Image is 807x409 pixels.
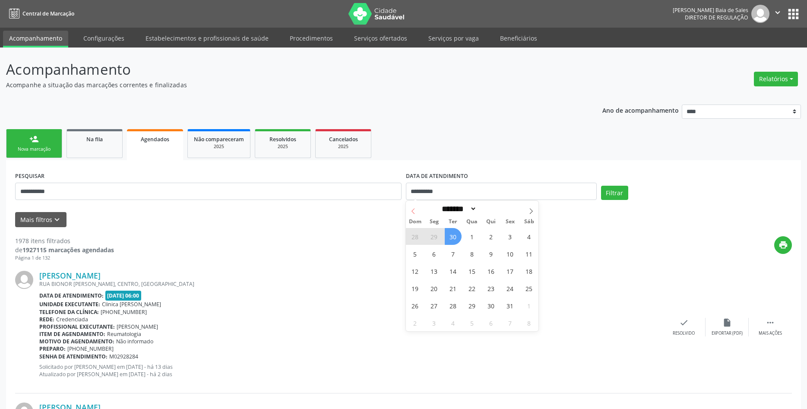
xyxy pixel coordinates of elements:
label: DATA DE ATENDIMENTO [406,169,468,183]
a: Acompanhamento [3,31,68,48]
span: Cancelados [329,136,358,143]
button: print [774,236,792,254]
span: Outubro 30, 2025 [483,297,500,314]
select: Month [439,204,477,213]
label: PESQUISAR [15,169,44,183]
i: check [679,318,689,327]
div: 1978 itens filtrados [15,236,114,245]
span: [DATE] 06:00 [105,291,142,301]
input: Year [477,204,505,213]
span: Outubro 6, 2025 [426,245,443,262]
span: Novembro 6, 2025 [483,314,500,331]
span: Novembro 7, 2025 [502,314,519,331]
span: Outubro 28, 2025 [445,297,462,314]
button: Filtrar [601,186,628,200]
b: Profissional executante: [39,323,115,330]
span: Outubro 17, 2025 [502,263,519,279]
span: Outubro 18, 2025 [521,263,538,279]
span: Outubro 19, 2025 [407,280,424,297]
span: Outubro 9, 2025 [483,245,500,262]
span: Sex [500,219,519,225]
span: Outubro 8, 2025 [464,245,481,262]
span: Clinica [PERSON_NAME] [102,301,161,308]
span: Outubro 14, 2025 [445,263,462,279]
a: Serviços ofertados [348,31,413,46]
span: Novembro 5, 2025 [464,314,481,331]
span: Não compareceram [194,136,244,143]
span: Outubro 31, 2025 [502,297,519,314]
b: Item de agendamento: [39,330,105,338]
span: Não informado [116,338,153,345]
span: Reumatologia [107,330,141,338]
span: Qui [481,219,500,225]
span: Outubro 13, 2025 [426,263,443,279]
a: Configurações [77,31,130,46]
span: M02928284 [109,353,138,360]
span: Novembro 2, 2025 [407,314,424,331]
b: Unidade executante: [39,301,100,308]
div: [PERSON_NAME] Baia de Sales [673,6,748,14]
span: Diretor de regulação [685,14,748,21]
b: Telefone da clínica: [39,308,99,316]
div: Página 1 de 132 [15,254,114,262]
p: Solicitado por [PERSON_NAME] em [DATE] - há 13 dias Atualizado por [PERSON_NAME] em [DATE] - há 2... [39,363,662,378]
img: img [15,271,33,289]
button:  [769,5,786,23]
span: Outubro 1, 2025 [464,228,481,245]
span: Outubro 12, 2025 [407,263,424,279]
span: Seg [424,219,443,225]
div: RUA BIONOR [PERSON_NAME], CENTRO, [GEOGRAPHIC_DATA] [39,280,662,288]
span: Outubro 7, 2025 [445,245,462,262]
span: Outubro 4, 2025 [521,228,538,245]
span: [PHONE_NUMBER] [101,308,147,316]
span: Outubro 16, 2025 [483,263,500,279]
span: Outubro 29, 2025 [464,297,481,314]
div: Nova marcação [13,146,56,152]
a: Serviços por vaga [422,31,485,46]
span: Dom [406,219,425,225]
i: keyboard_arrow_down [52,215,62,225]
a: Central de Marcação [6,6,74,21]
p: Acompanhamento [6,59,563,80]
span: Resolvidos [269,136,296,143]
div: 2025 [194,143,244,150]
span: Outubro 10, 2025 [502,245,519,262]
span: [PERSON_NAME] [117,323,158,330]
a: Beneficiários [494,31,543,46]
span: Novembro 4, 2025 [445,314,462,331]
div: Mais ações [759,330,782,336]
div: de [15,245,114,254]
i:  [773,8,782,17]
span: Outubro 22, 2025 [464,280,481,297]
a: Procedimentos [284,31,339,46]
i: print [779,240,788,250]
button: Mais filtroskeyboard_arrow_down [15,212,66,227]
span: Novembro 1, 2025 [521,297,538,314]
span: Sáb [519,219,538,225]
span: Novembro 3, 2025 [426,314,443,331]
span: Outubro 2, 2025 [483,228,500,245]
i: insert_drive_file [722,318,732,327]
b: Preparo: [39,345,66,352]
span: Outubro 15, 2025 [464,263,481,279]
div: 2025 [322,143,365,150]
p: Acompanhe a situação das marcações correntes e finalizadas [6,80,563,89]
span: Outubro 11, 2025 [521,245,538,262]
span: Outubro 26, 2025 [407,297,424,314]
div: Resolvido [673,330,695,336]
span: Setembro 29, 2025 [426,228,443,245]
span: Credenciada [56,316,88,323]
span: Outubro 5, 2025 [407,245,424,262]
span: Outubro 23, 2025 [483,280,500,297]
div: 2025 [261,143,304,150]
strong: 1927115 marcações agendadas [22,246,114,254]
span: Agendados [141,136,169,143]
div: Exportar (PDF) [712,330,743,336]
span: Outubro 3, 2025 [502,228,519,245]
a: [PERSON_NAME] [39,271,101,280]
span: Ter [443,219,462,225]
div: person_add [29,134,39,144]
i:  [766,318,775,327]
span: Outubro 24, 2025 [502,280,519,297]
b: Senha de atendimento: [39,353,108,360]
